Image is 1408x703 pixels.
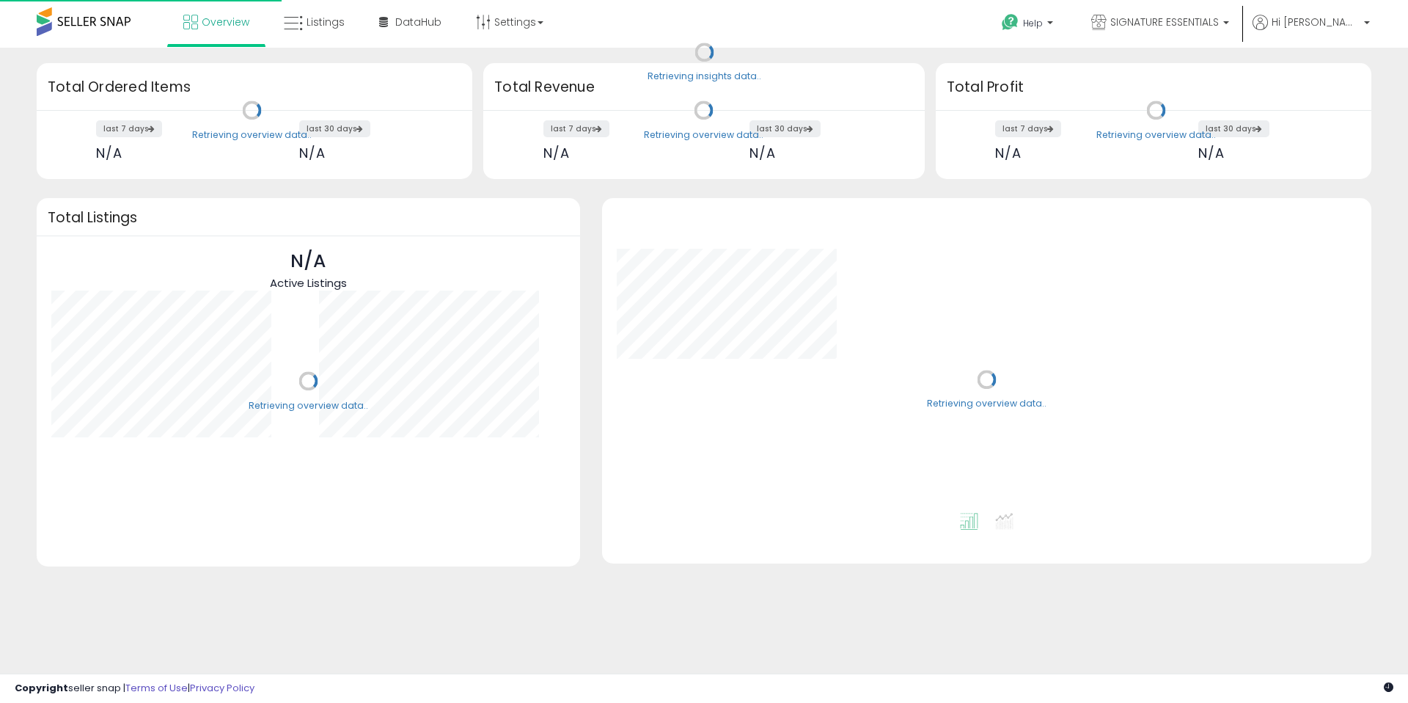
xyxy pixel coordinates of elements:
[1001,13,1019,32] i: Get Help
[990,2,1068,48] a: Help
[192,128,312,142] div: Retrieving overview data..
[307,15,345,29] span: Listings
[395,15,441,29] span: DataHub
[1023,17,1043,29] span: Help
[1096,128,1216,142] div: Retrieving overview data..
[644,128,763,142] div: Retrieving overview data..
[1272,15,1360,29] span: Hi [PERSON_NAME]
[202,15,249,29] span: Overview
[1253,15,1370,48] a: Hi [PERSON_NAME]
[927,398,1046,411] div: Retrieving overview data..
[249,399,368,412] div: Retrieving overview data..
[1110,15,1219,29] span: SIGNATURE ESSENTIALS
